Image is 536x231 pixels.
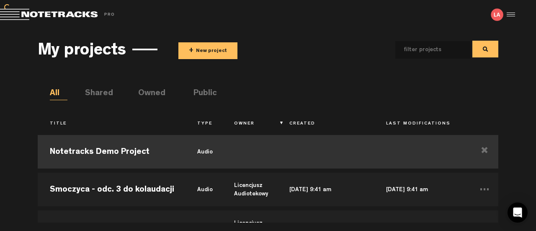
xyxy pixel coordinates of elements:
td: Smoczyca - odc. 3 do kolaudacji [38,171,185,208]
img: letters [491,8,503,21]
td: audio [185,133,222,171]
td: [DATE] 9:41 am [277,171,374,208]
th: Title [38,117,185,131]
th: Last Modifications [374,117,471,131]
th: Owner [222,117,277,131]
td: [DATE] 9:41 am [374,171,471,208]
td: audio [185,171,222,208]
th: Type [185,117,222,131]
li: Shared [85,88,103,100]
th: Created [277,117,374,131]
h3: My projects [38,42,126,61]
button: +New project [178,42,237,59]
span: + [189,46,193,56]
li: All [50,88,67,100]
li: Public [193,88,211,100]
input: filter projects [395,41,457,59]
li: Owned [138,88,156,100]
td: ... [471,171,498,208]
td: Notetracks Demo Project [38,133,185,171]
td: Licencjusz Audiotekowy [222,171,277,208]
div: Open Intercom Messenger [508,202,528,223]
